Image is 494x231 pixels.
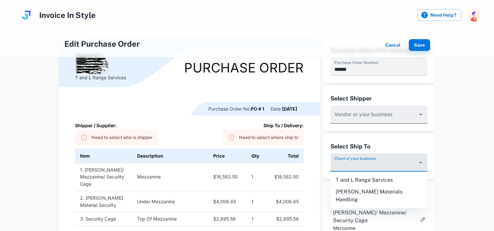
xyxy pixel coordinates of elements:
img: photoURL [468,8,481,22]
td: $4,006.65 [265,191,304,212]
th: Price [208,149,247,163]
td: Under Mezzanine [132,191,208,212]
div: Select Ship To [330,142,427,151]
button: Cancel [383,39,404,51]
b: Ship To / Delivery: [263,123,304,128]
label: Purchase Order Number [334,60,378,65]
button: Save [409,39,430,51]
label: Need Help? [417,9,461,21]
td: $2,695.58 [265,212,304,226]
td: $18,582.50 [208,163,247,191]
button: more [417,213,429,225]
td: $2,695.58 [208,212,247,226]
div: Need to select where ship to [239,131,298,144]
td: 1 [247,191,265,212]
th: Qty [247,149,265,163]
b: Shipper / Supplier: [75,123,117,128]
div: Need to select who is shipper [91,131,152,144]
td: $4,006.65 [208,191,247,212]
th: Description [132,149,208,163]
div: Purchase Order [184,61,304,74]
td: 3. Security Cage [75,212,132,226]
div: T and L Range Services [75,54,126,81]
span: [PERSON_NAME]/ Mezzanine/ Security Cage [333,209,417,224]
li: T and L Range Services [330,174,427,186]
th: Total [265,149,304,163]
h4: Invoice In Style [39,9,96,21]
img: logo.svg [20,8,33,22]
td: $18,582.50 [265,163,304,191]
div: Select Shipper [330,94,427,103]
button: Close [416,158,425,167]
td: 1 [247,163,265,191]
img: Logo [75,54,108,74]
button: Open [416,110,425,119]
td: 2. [PERSON_NAME] Material Security [75,191,132,212]
label: Client or your business [334,156,376,161]
h4: Edit Purchase Order [64,38,140,50]
td: 1 [247,212,265,226]
td: Top Of Mezzanine [132,212,208,226]
td: Mezzanine [132,163,208,191]
th: Item [75,149,132,163]
td: 1. [PERSON_NAME]/ Mezzanine/ Security Cage [75,163,132,191]
li: [PERSON_NAME] Materials Handling [330,186,427,206]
